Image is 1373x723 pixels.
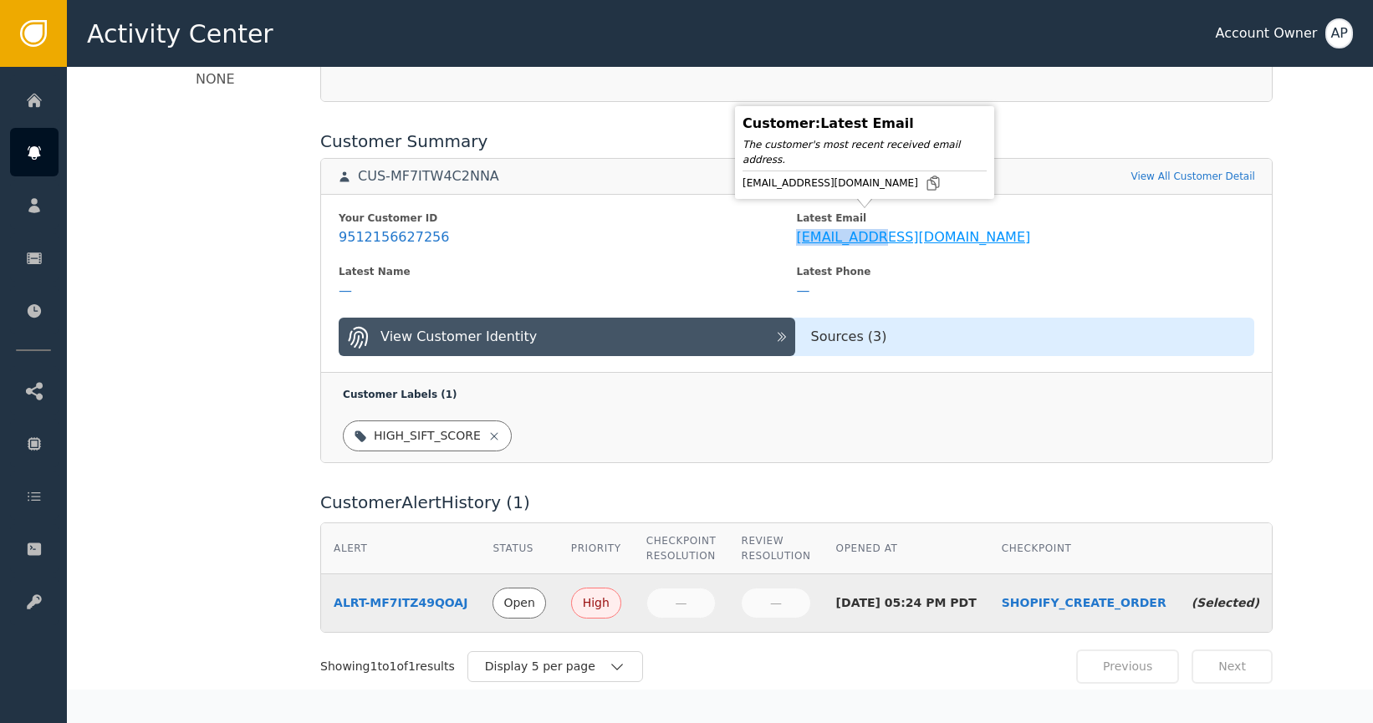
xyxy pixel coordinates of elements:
[743,114,987,134] div: Customer : Latest Email
[836,594,977,612] div: [DATE] 05:24 PM PDT
[380,327,537,347] div: View Customer Identity
[657,594,706,612] div: —
[339,283,352,299] div: —
[1002,594,1166,612] a: SHOPIFY_CREATE_ORDER
[374,427,481,445] div: HIGH_SIFT_SCORE
[634,523,729,574] th: Checkpoint Resolution
[320,129,1273,154] div: Customer Summary
[728,523,823,574] th: Review Resolution
[339,229,449,246] div: 9512156627256
[339,264,796,279] div: Latest Name
[321,523,480,574] th: Alert
[87,15,273,53] span: Activity Center
[339,211,796,226] div: Your Customer ID
[358,168,499,185] div: CUS-MF7ITW4C2NNA
[989,523,1179,574] th: Checkpoint
[1192,596,1259,609] span: (Selected)
[503,594,534,612] div: Open
[480,523,558,574] th: Status
[796,264,1253,279] div: Latest Phone
[343,389,457,400] span: Customer Labels ( 1 )
[743,175,987,191] div: [EMAIL_ADDRESS][DOMAIN_NAME]
[582,594,610,612] div: High
[752,594,799,612] div: —
[320,490,1273,515] div: Customer Alert History ( 1 )
[1325,18,1353,48] button: AP
[485,658,609,675] div: Display 5 per page
[334,594,467,612] a: ALRT-MF7ITZ49QOAJ
[196,69,235,89] div: NONE
[743,137,987,167] div: The customer's most recent received email address.
[339,318,795,356] button: View Customer Identity
[467,651,643,682] button: Display 5 per page
[1215,23,1317,43] div: Account Owner
[559,523,634,574] th: Priority
[320,658,455,675] div: Showing 1 to 1 of 1 results
[1131,169,1254,184] a: View All Customer Detail
[796,283,809,299] div: —
[796,211,1253,226] div: Latest Email
[795,327,1253,347] div: Sources ( 3 )
[824,523,989,574] th: Opened At
[796,229,1030,246] div: [EMAIL_ADDRESS][DOMAIN_NAME]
